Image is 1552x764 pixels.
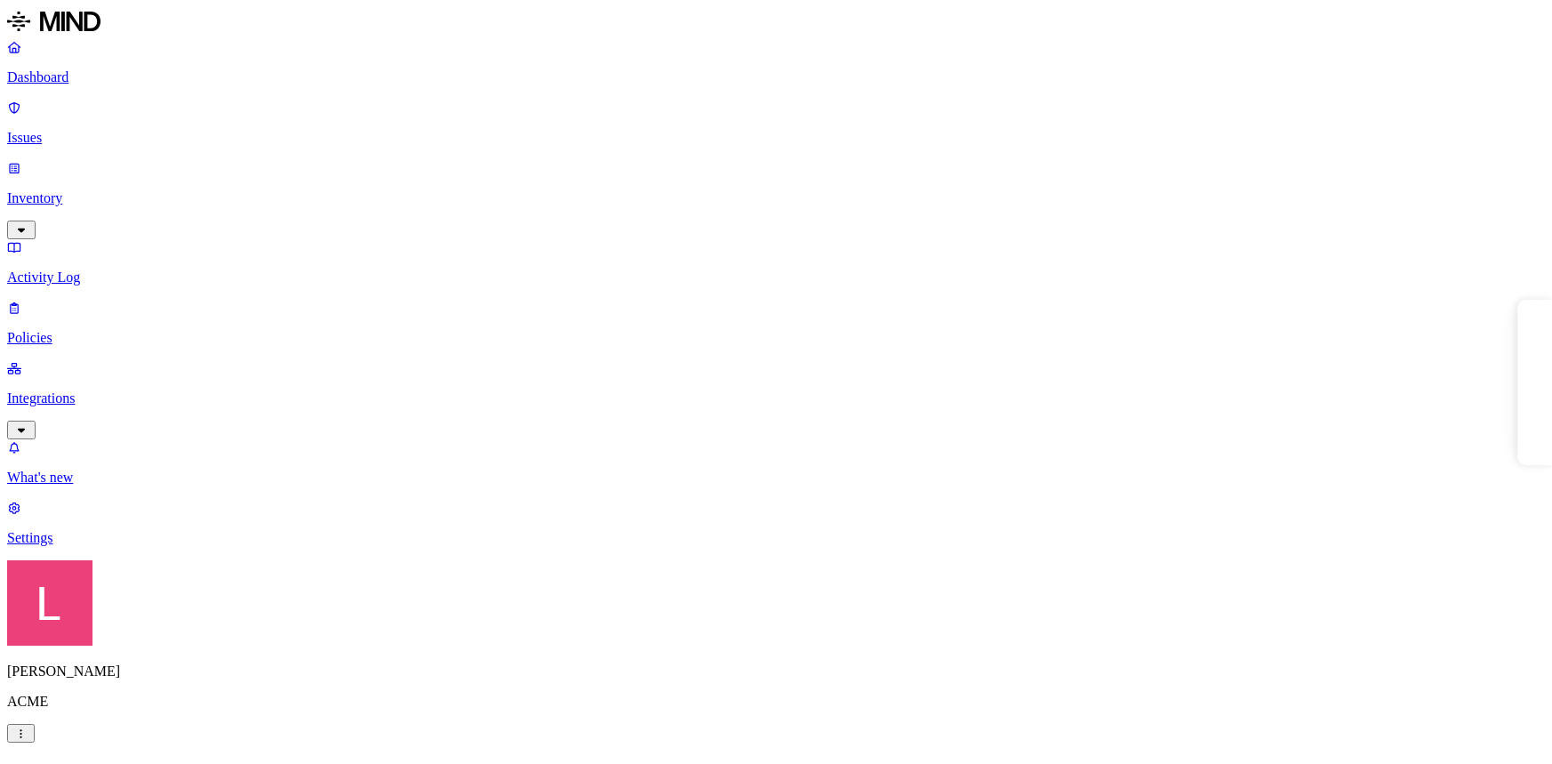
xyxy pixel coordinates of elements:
p: ACME [7,694,1545,710]
p: Dashboard [7,69,1545,85]
a: What's new [7,439,1545,486]
p: Integrations [7,390,1545,406]
img: Landen Brown [7,560,92,646]
img: MIND [7,7,101,36]
p: Policies [7,330,1545,346]
a: Policies [7,300,1545,346]
a: MIND [7,7,1545,39]
p: Issues [7,130,1545,146]
a: Issues [7,100,1545,146]
p: What's new [7,470,1545,486]
a: Integrations [7,360,1545,437]
p: Inventory [7,190,1545,206]
a: Settings [7,500,1545,546]
p: Settings [7,530,1545,546]
a: Inventory [7,160,1545,237]
p: Activity Log [7,269,1545,285]
a: Dashboard [7,39,1545,85]
a: Activity Log [7,239,1545,285]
